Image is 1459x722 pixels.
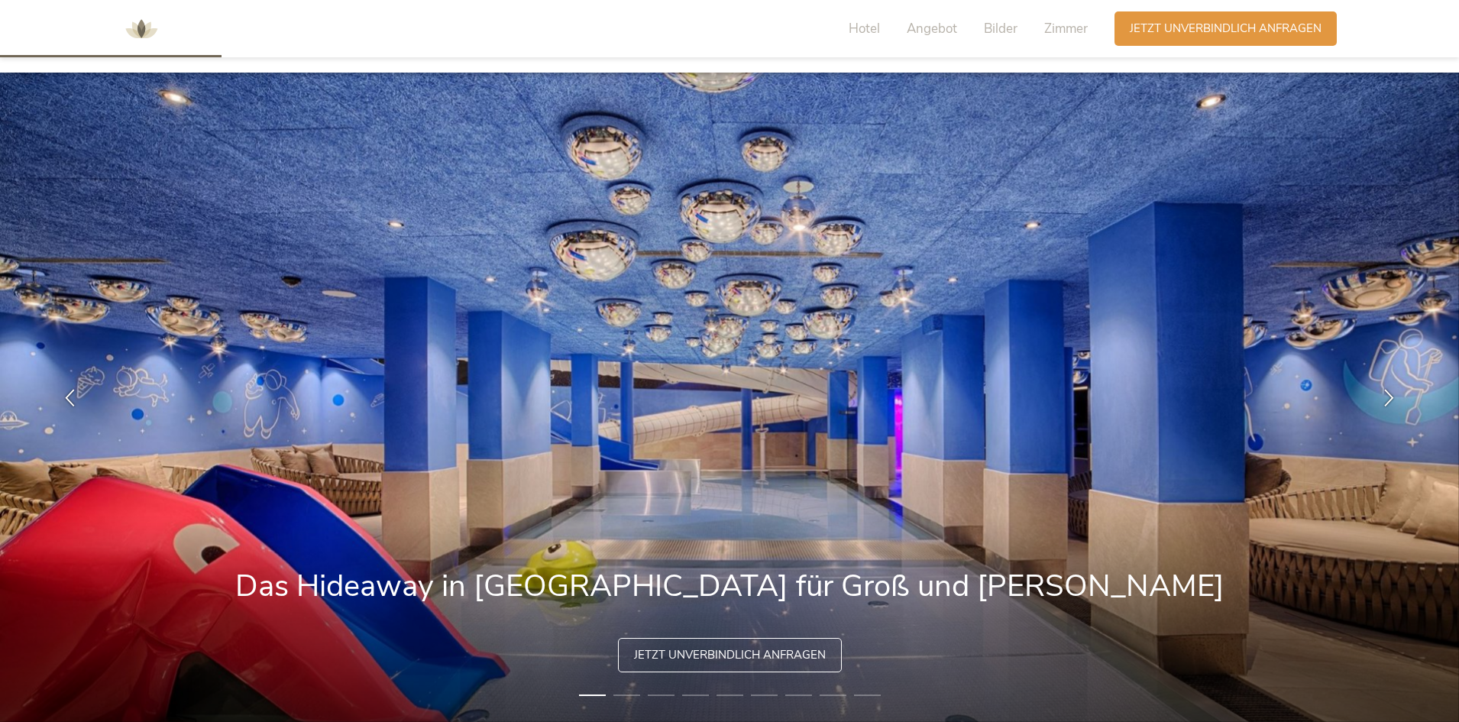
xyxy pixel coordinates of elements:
[634,647,826,663] span: Jetzt unverbindlich anfragen
[907,20,957,37] span: Angebot
[118,6,164,52] img: AMONTI & LUNARIS Wellnessresort
[1130,21,1322,37] span: Jetzt unverbindlich anfragen
[1044,20,1088,37] span: Zimmer
[118,23,164,34] a: AMONTI & LUNARIS Wellnessresort
[984,20,1017,37] span: Bilder
[849,20,880,37] span: Hotel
